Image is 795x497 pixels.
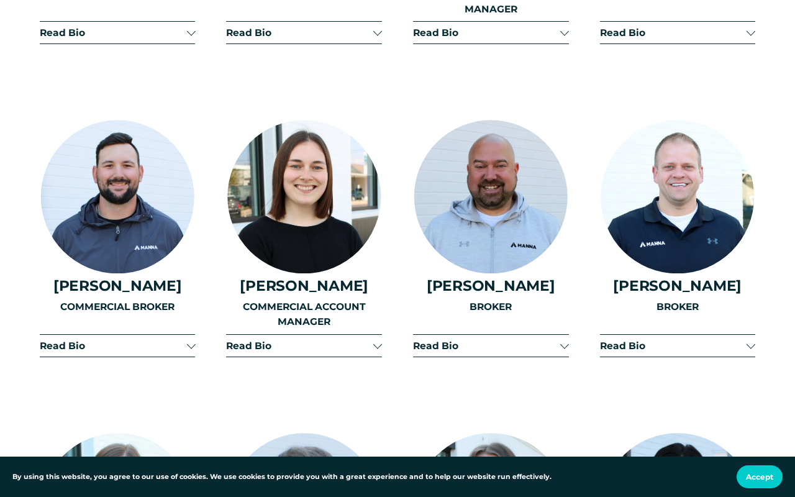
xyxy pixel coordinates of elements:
span: Read Bio [226,27,373,39]
button: Read Bio [40,335,195,357]
button: Read Bio [226,22,382,43]
p: COMMERCIAL ACCOUNT MANAGER [226,299,382,331]
p: BROKER [413,299,569,315]
span: Read Bio [413,340,560,352]
span: Read Bio [413,27,560,39]
h4: [PERSON_NAME] [413,278,569,294]
button: Read Bio [413,22,569,43]
h4: [PERSON_NAME] [600,278,755,294]
span: Read Bio [600,340,747,352]
h4: [PERSON_NAME] [226,278,382,294]
p: COMMERCIAL BROKER [40,299,195,315]
span: Read Bio [40,340,186,352]
span: Read Bio [600,27,747,39]
button: Read Bio [413,335,569,357]
button: Read Bio [600,22,755,43]
p: BROKER [600,299,755,315]
button: Read Bio [40,22,195,43]
button: Read Bio [226,335,382,357]
span: Read Bio [40,27,186,39]
span: Accept [746,472,773,481]
h4: [PERSON_NAME] [40,278,195,294]
p: By using this website, you agree to our use of cookies. We use cookies to provide you with a grea... [12,472,552,482]
span: Read Bio [226,340,373,352]
button: Read Bio [600,335,755,357]
button: Accept [737,465,783,488]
